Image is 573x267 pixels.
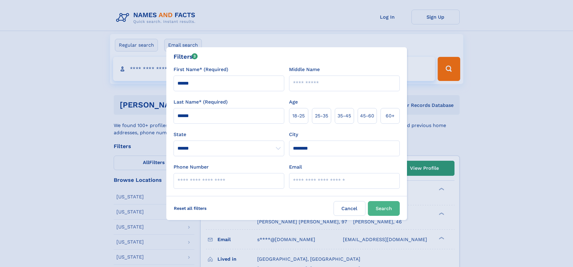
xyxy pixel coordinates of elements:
[292,112,305,120] span: 18‑25
[386,112,395,120] span: 60+
[289,131,298,138] label: City
[368,201,400,216] button: Search
[174,66,228,73] label: First Name* (Required)
[289,66,320,73] label: Middle Name
[315,112,328,120] span: 25‑35
[174,131,284,138] label: State
[174,98,228,106] label: Last Name* (Required)
[337,112,351,120] span: 35‑45
[174,163,209,171] label: Phone Number
[334,201,365,216] label: Cancel
[170,201,211,216] label: Reset all filters
[289,163,302,171] label: Email
[360,112,374,120] span: 45‑60
[174,52,198,61] div: Filters
[289,98,298,106] label: Age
